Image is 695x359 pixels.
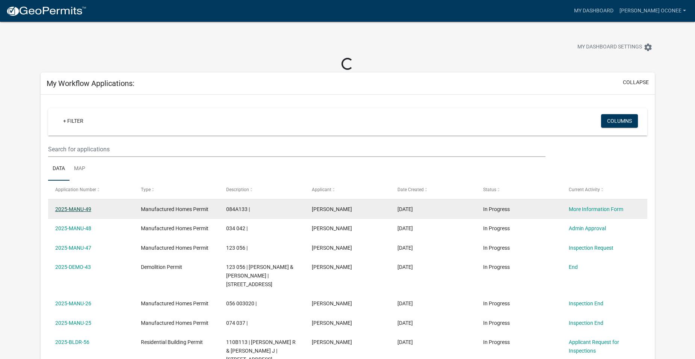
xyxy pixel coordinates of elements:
[577,43,642,52] span: My Dashboard Settings
[141,320,208,326] span: Manufactured Homes Permit
[226,320,248,326] span: 074 037 |
[312,187,331,192] span: Applicant
[141,264,182,270] span: Demolition Permit
[312,339,352,345] span: melinda ingram
[55,206,91,212] a: 2025-MANU-49
[48,142,545,157] input: Search for applications
[312,300,352,306] span: melinda ingram
[48,157,69,181] a: Data
[397,300,413,306] span: 04/23/2025
[55,225,91,231] a: 2025-MANU-48
[141,300,208,306] span: Manufactured Homes Permit
[312,245,352,251] span: melinda ingram
[219,181,305,199] datatable-header-cell: Description
[55,320,91,326] a: 2025-MANU-25
[312,320,352,326] span: melinda ingram
[141,187,151,192] span: Type
[141,245,208,251] span: Manufactured Homes Permit
[226,225,248,231] span: 034 042 |
[616,4,689,18] a: [PERSON_NAME] oconee
[571,4,616,18] a: My Dashboard
[312,225,352,231] span: melinda ingram
[312,264,352,270] span: melinda ingram
[47,79,134,88] h5: My Workflow Applications:
[569,245,613,251] a: Inspection Request
[312,206,352,212] span: melinda ingram
[55,300,91,306] a: 2025-MANU-26
[483,339,510,345] span: In Progress
[55,264,91,270] a: 2025-DEMO-43
[569,339,619,354] a: Applicant Request for Inspections
[397,339,413,345] span: 02/20/2025
[623,78,649,86] button: collapse
[57,114,89,128] a: + Filter
[55,339,89,345] a: 2025-BLDR-56
[397,206,413,212] span: 08/26/2025
[397,264,413,270] span: 07/07/2025
[483,264,510,270] span: In Progress
[141,206,208,212] span: Manufactured Homes Permit
[141,339,203,345] span: Residential Building Permit
[569,320,603,326] a: Inspection End
[483,187,496,192] span: Status
[133,181,219,199] datatable-header-cell: Type
[48,181,134,199] datatable-header-cell: Application Number
[397,187,424,192] span: Date Created
[69,157,90,181] a: Map
[569,225,606,231] a: Admin Approval
[476,181,562,199] datatable-header-cell: Status
[569,264,578,270] a: End
[483,245,510,251] span: In Progress
[483,206,510,212] span: In Progress
[226,245,248,251] span: 123 056 |
[226,187,249,192] span: Description
[644,43,653,52] i: settings
[390,181,476,199] datatable-header-cell: Date Created
[226,206,250,212] span: 084A133 |
[483,300,510,306] span: In Progress
[55,187,96,192] span: Application Number
[601,114,638,128] button: Columns
[483,320,510,326] span: In Progress
[571,40,659,54] button: My Dashboard Settingssettings
[397,320,413,326] span: 04/17/2025
[569,300,603,306] a: Inspection End
[569,187,600,192] span: Current Activity
[397,225,413,231] span: 08/25/2025
[55,245,91,251] a: 2025-MANU-47
[562,181,647,199] datatable-header-cell: Current Activity
[397,245,413,251] span: 08/21/2025
[141,225,208,231] span: Manufactured Homes Permit
[483,225,510,231] span: In Progress
[226,300,257,306] span: 056 003020 |
[305,181,390,199] datatable-header-cell: Applicant
[226,264,293,287] span: 123 056 | GRANDT LINDA & STEVEN | 143 Harbor Dr
[569,206,623,212] a: More Information Form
